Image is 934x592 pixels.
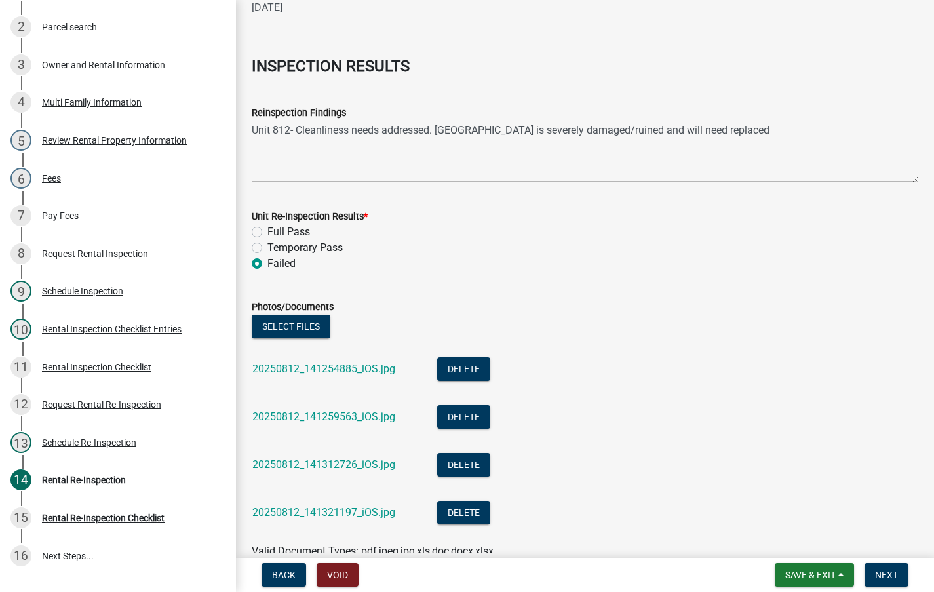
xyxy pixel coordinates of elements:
[10,92,31,113] div: 4
[437,405,490,429] button: Delete
[252,545,494,557] span: Valid Document Types: pdf,jpeg,jpg,xls,doc,docx,xlsx
[10,469,31,490] div: 14
[10,16,31,37] div: 2
[267,224,310,240] label: Full Pass
[42,249,148,258] div: Request Rental Inspection
[42,513,165,523] div: Rental Re-Inspection Checklist
[437,357,490,381] button: Delete
[42,136,187,145] div: Review Rental Property Information
[10,243,31,264] div: 8
[42,211,79,220] div: Pay Fees
[42,438,136,447] div: Schedule Re-Inspection
[785,570,836,580] span: Save & Exit
[252,458,395,471] a: 20250812_141312726_iOS.jpg
[437,453,490,477] button: Delete
[10,54,31,75] div: 3
[437,411,490,424] wm-modal-confirm: Delete Document
[775,563,854,587] button: Save & Exit
[437,363,490,376] wm-modal-confirm: Delete Document
[252,506,395,519] a: 20250812_141321197_iOS.jpg
[252,212,368,222] label: Unit Re-Inspection Results
[252,303,334,312] label: Photos/Documents
[42,22,97,31] div: Parcel search
[10,394,31,415] div: 12
[10,357,31,378] div: 11
[10,507,31,528] div: 15
[10,130,31,151] div: 5
[437,507,490,519] wm-modal-confirm: Delete Document
[10,319,31,340] div: 10
[267,256,296,271] label: Failed
[10,168,31,189] div: 6
[10,432,31,453] div: 13
[865,563,908,587] button: Next
[252,109,346,118] label: Reinspection Findings
[10,281,31,302] div: 9
[42,475,126,484] div: Rental Re-Inspection
[252,363,395,375] a: 20250812_141254885_iOS.jpg
[437,459,490,471] wm-modal-confirm: Delete Document
[252,315,330,338] button: Select files
[252,57,410,75] strong: INSPECTION RESULTS
[10,545,31,566] div: 16
[42,400,161,409] div: Request Rental Re-Inspection
[42,98,142,107] div: Multi Family Information
[272,570,296,580] span: Back
[317,563,359,587] button: Void
[262,563,306,587] button: Back
[42,60,165,69] div: Owner and Rental Information
[42,363,151,372] div: Rental Inspection Checklist
[267,240,343,256] label: Temporary Pass
[437,501,490,524] button: Delete
[252,410,395,423] a: 20250812_141259563_iOS.jpg
[42,286,123,296] div: Schedule Inspection
[42,174,61,183] div: Fees
[42,325,182,334] div: Rental Inspection Checklist Entries
[875,570,898,580] span: Next
[10,205,31,226] div: 7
